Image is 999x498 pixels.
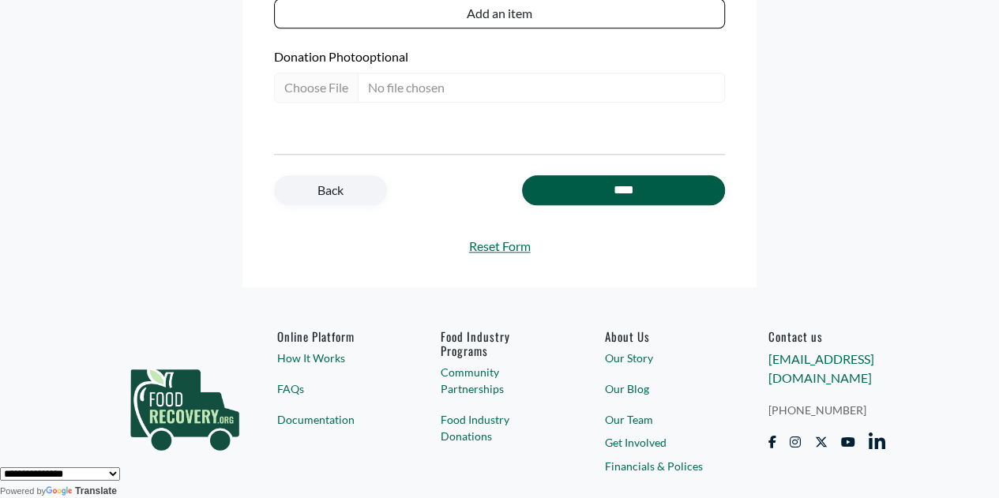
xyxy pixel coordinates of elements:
a: Community Partnerships [441,364,558,397]
a: FAQs [277,380,395,397]
a: Translate [46,485,117,496]
a: Reset Form [274,237,725,256]
a: Documentation [277,411,395,428]
h6: Contact us [768,329,886,343]
a: Our Team [604,411,722,428]
a: Our Blog [604,380,722,397]
a: Get Involved [604,434,722,451]
label: Donation Photo [274,47,725,66]
a: Back [274,175,387,205]
a: [PHONE_NUMBER] [768,402,886,418]
h6: Online Platform [277,329,395,343]
img: Google Translate [46,486,75,497]
h6: Food Industry Programs [441,329,558,358]
a: Our Story [604,350,722,366]
a: About Us [604,329,722,343]
a: Food Industry Donations [441,411,558,444]
a: How It Works [277,350,395,366]
span: optional [362,49,408,64]
a: Financials & Polices [604,458,722,474]
a: [EMAIL_ADDRESS][DOMAIN_NAME] [768,351,874,385]
img: food_recovery_green_logo-76242d7a27de7ed26b67be613a865d9c9037ba317089b267e0515145e5e51427.png [114,329,256,479]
